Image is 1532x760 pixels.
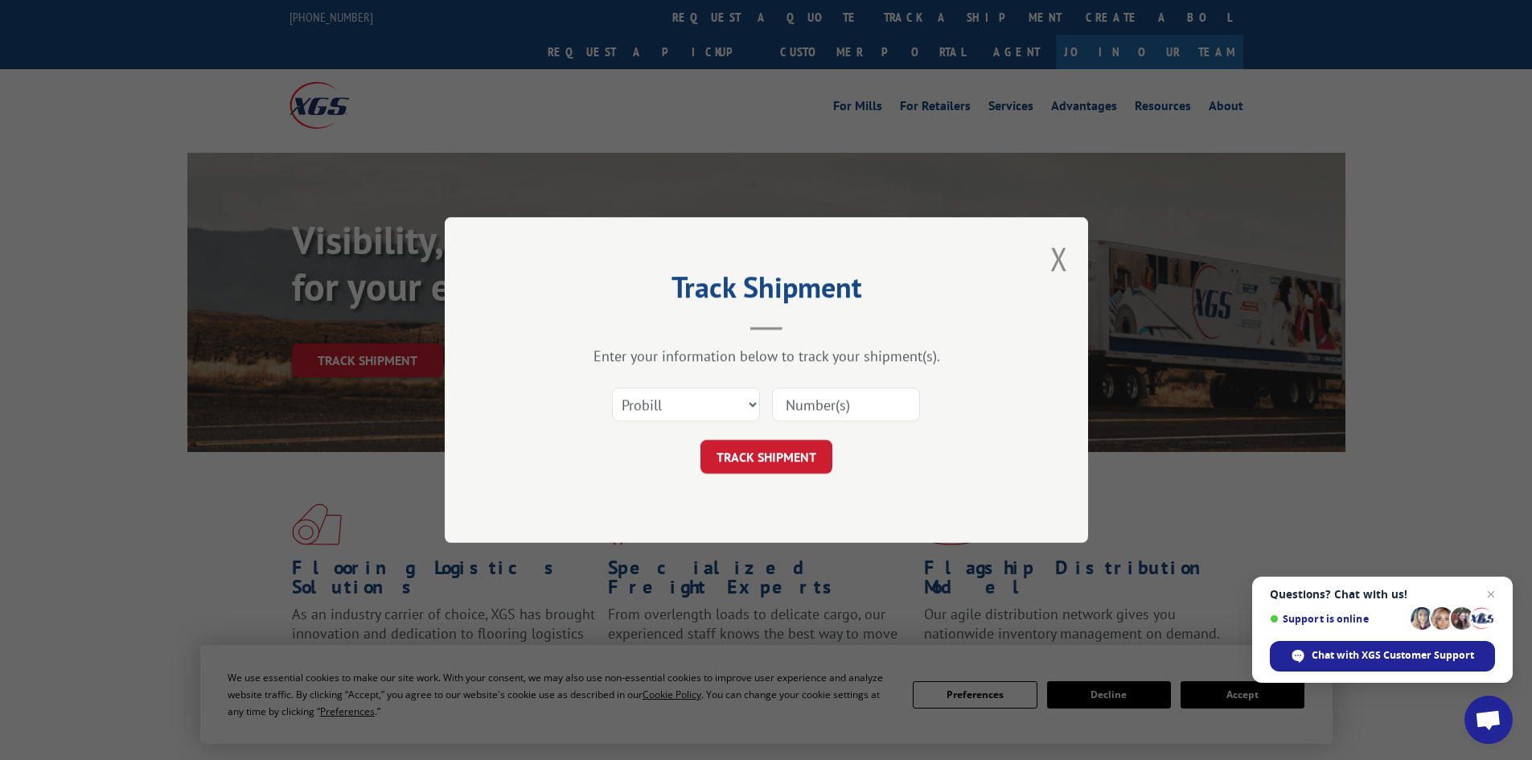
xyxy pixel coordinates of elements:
[1481,585,1501,604] span: Close chat
[1464,696,1513,744] div: Open chat
[1270,613,1405,625] span: Support is online
[1270,588,1495,601] span: Questions? Chat with us!
[525,276,1008,306] h2: Track Shipment
[1312,648,1474,663] span: Chat with XGS Customer Support
[700,440,832,474] button: TRACK SHIPMENT
[1270,641,1495,672] div: Chat with XGS Customer Support
[772,388,920,421] input: Number(s)
[1050,237,1068,280] button: Close modal
[525,347,1008,365] div: Enter your information below to track your shipment(s).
